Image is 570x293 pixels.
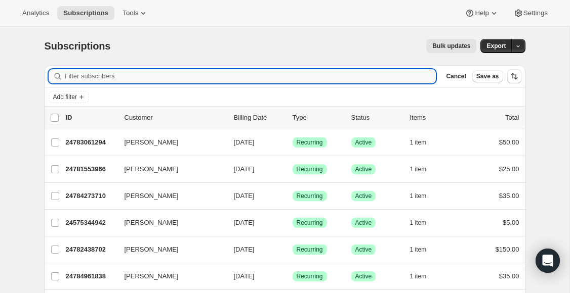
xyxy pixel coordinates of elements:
button: 1 item [410,269,438,283]
span: [PERSON_NAME] [125,271,179,281]
span: Active [355,246,372,254]
span: [PERSON_NAME] [125,218,179,228]
span: $5.00 [503,219,519,226]
button: Settings [507,6,554,20]
p: 24781553966 [66,164,116,174]
p: Billing Date [234,113,284,123]
span: 1 item [410,246,427,254]
span: Recurring [297,246,323,254]
button: Save as [472,70,503,82]
button: Cancel [442,70,470,82]
p: Status [351,113,402,123]
span: Active [355,192,372,200]
span: Recurring [297,272,323,280]
button: 1 item [410,135,438,150]
span: Analytics [22,9,49,17]
span: Add filter [53,93,77,101]
span: Active [355,272,372,280]
div: 24783061294[PERSON_NAME][DATE]SuccessRecurringSuccessActive1 item$50.00 [66,135,519,150]
span: [PERSON_NAME] [125,137,179,148]
span: Tools [123,9,138,17]
div: Open Intercom Messenger [536,249,560,273]
button: [PERSON_NAME] [118,134,220,151]
p: Customer [125,113,226,123]
span: [PERSON_NAME] [125,245,179,255]
span: $25.00 [499,165,519,173]
button: Sort the results [507,69,521,83]
button: Bulk updates [426,39,476,53]
button: 1 item [410,162,438,176]
span: Subscriptions [45,40,111,52]
button: 1 item [410,216,438,230]
span: Recurring [297,138,323,146]
button: [PERSON_NAME] [118,188,220,204]
button: [PERSON_NAME] [118,241,220,258]
div: 24781553966[PERSON_NAME][DATE]SuccessRecurringSuccessActive1 item$25.00 [66,162,519,176]
button: Help [459,6,505,20]
button: 1 item [410,242,438,257]
span: [PERSON_NAME] [125,164,179,174]
span: 1 item [410,165,427,173]
span: Cancel [446,72,466,80]
span: Active [355,165,372,173]
p: 24784273710 [66,191,116,201]
span: [DATE] [234,138,255,146]
span: Recurring [297,219,323,227]
button: Export [480,39,512,53]
span: [DATE] [234,165,255,173]
span: 1 item [410,219,427,227]
span: Export [486,42,506,50]
span: $35.00 [499,272,519,280]
p: 24575344942 [66,218,116,228]
div: 24784961838[PERSON_NAME][DATE]SuccessRecurringSuccessActive1 item$35.00 [66,269,519,283]
button: Subscriptions [57,6,114,20]
p: 24782438702 [66,245,116,255]
button: [PERSON_NAME] [118,268,220,284]
span: $50.00 [499,138,519,146]
span: [DATE] [234,192,255,200]
span: $150.00 [496,246,519,253]
span: [DATE] [234,219,255,226]
span: $35.00 [499,192,519,200]
div: Items [410,113,461,123]
span: Active [355,138,372,146]
span: Save as [476,72,499,80]
span: [PERSON_NAME] [125,191,179,201]
span: 1 item [410,272,427,280]
span: Subscriptions [63,9,108,17]
span: 1 item [410,138,427,146]
div: 24784273710[PERSON_NAME][DATE]SuccessRecurringSuccessActive1 item$35.00 [66,189,519,203]
button: Analytics [16,6,55,20]
span: [DATE] [234,272,255,280]
div: Type [293,113,343,123]
div: 24782438702[PERSON_NAME][DATE]SuccessRecurringSuccessActive1 item$150.00 [66,242,519,257]
span: Active [355,219,372,227]
div: IDCustomerBilling DateTypeStatusItemsTotal [66,113,519,123]
span: Bulk updates [432,42,470,50]
p: ID [66,113,116,123]
span: 1 item [410,192,427,200]
span: Settings [523,9,548,17]
span: [DATE] [234,246,255,253]
button: Tools [116,6,154,20]
button: 1 item [410,189,438,203]
span: Help [475,9,488,17]
input: Filter subscribers [65,69,436,83]
p: 24783061294 [66,137,116,148]
span: Recurring [297,192,323,200]
p: Total [505,113,519,123]
button: [PERSON_NAME] [118,215,220,231]
div: 24575344942[PERSON_NAME][DATE]SuccessRecurringSuccessActive1 item$5.00 [66,216,519,230]
p: 24784961838 [66,271,116,281]
span: Recurring [297,165,323,173]
button: Add filter [49,91,89,103]
button: [PERSON_NAME] [118,161,220,177]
